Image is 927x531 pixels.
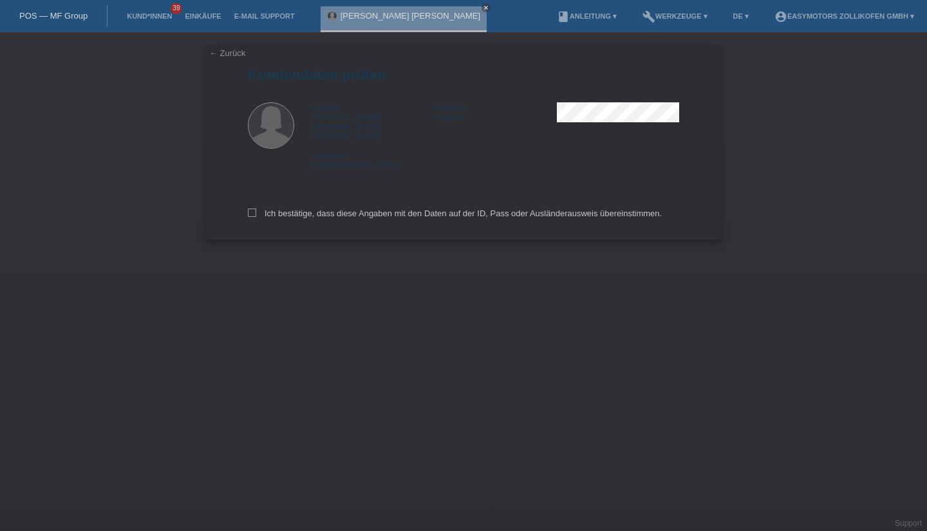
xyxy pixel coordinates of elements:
[483,5,489,11] i: close
[312,104,341,111] span: Vorname
[171,3,182,14] span: 39
[774,10,787,23] i: account_circle
[312,151,435,170] div: [GEOGRAPHIC_DATA]
[482,3,491,12] a: close
[557,10,570,23] i: book
[642,10,655,23] i: build
[120,12,178,20] a: Kund*innen
[178,12,227,20] a: Einkäufe
[248,209,662,218] label: Ich bestätige, dass diese Angaben mit den Daten auf der ID, Pass oder Ausländerausweis übereinsti...
[248,67,679,83] h1: Kundendaten prüfen
[228,12,301,20] a: E-Mail Support
[209,48,245,58] a: ← Zurück
[550,12,623,20] a: bookAnleitung ▾
[435,102,557,122] div: Calame
[768,12,921,20] a: account_circleEasymotors Zollikofen GmbH ▾
[636,12,714,20] a: buildWerkzeuge ▾
[19,11,88,21] a: POS — MF Group
[341,11,480,21] a: [PERSON_NAME] [PERSON_NAME]
[727,12,755,20] a: DE ▾
[435,104,469,111] span: Nachname
[312,152,348,160] span: Nationalität
[312,102,435,141] div: [PERSON_NAME] [PERSON_NAME] [PERSON_NAME]
[895,519,922,528] a: Support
